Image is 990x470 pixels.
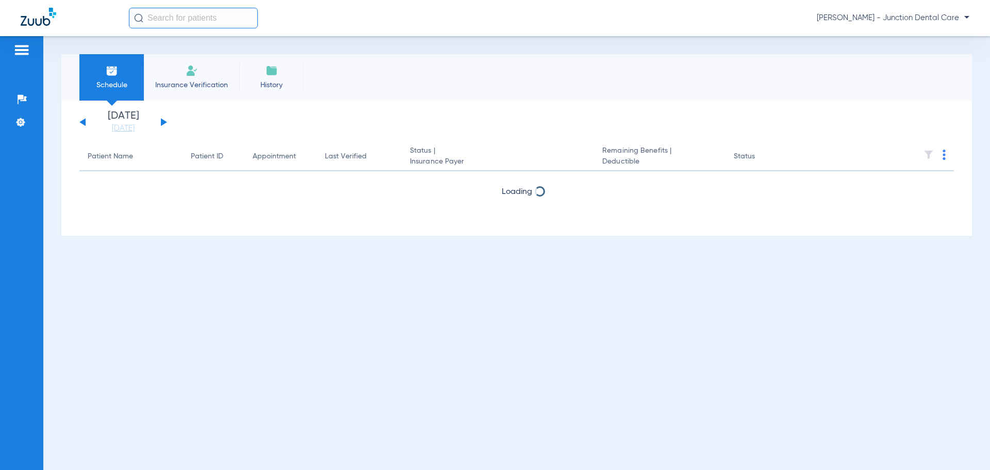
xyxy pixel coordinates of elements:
[87,80,136,90] span: Schedule
[410,156,586,167] span: Insurance Payer
[106,64,118,77] img: Schedule
[129,8,258,28] input: Search for patients
[817,13,969,23] span: [PERSON_NAME] - Junction Dental Care
[253,151,296,162] div: Appointment
[186,64,198,77] img: Manual Insurance Verification
[602,156,717,167] span: Deductible
[88,151,174,162] div: Patient Name
[923,150,934,160] img: filter.svg
[88,151,133,162] div: Patient Name
[152,80,232,90] span: Insurance Verification
[21,8,56,26] img: Zuub Logo
[325,151,367,162] div: Last Verified
[725,142,795,171] th: Status
[92,123,154,134] a: [DATE]
[134,13,143,23] img: Search Icon
[266,64,278,77] img: History
[943,150,946,160] img: group-dot-blue.svg
[247,80,296,90] span: History
[191,151,236,162] div: Patient ID
[13,44,30,56] img: hamburger-icon
[92,111,154,134] li: [DATE]
[502,188,532,196] span: Loading
[594,142,725,171] th: Remaining Benefits |
[191,151,223,162] div: Patient ID
[325,151,393,162] div: Last Verified
[402,142,594,171] th: Status |
[253,151,308,162] div: Appointment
